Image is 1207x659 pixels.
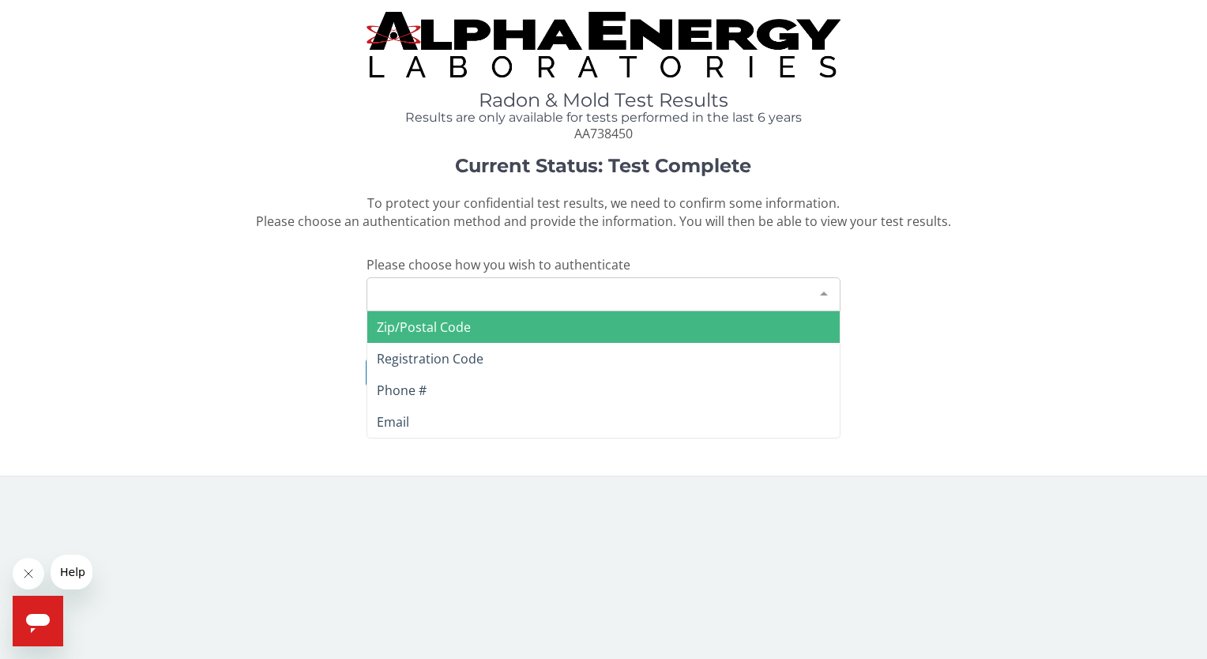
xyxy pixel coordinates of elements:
[455,154,751,177] strong: Current Status: Test Complete
[377,413,409,431] span: Email
[367,111,840,125] h4: Results are only available for tests performed in the last 6 years
[367,256,630,273] span: Please choose how you wish to authenticate
[377,350,483,367] span: Registration Code
[377,382,427,399] span: Phone #
[574,125,633,142] span: AA738450
[367,90,840,111] h1: Radon & Mold Test Results
[256,194,951,230] span: To protect your confidential test results, we need to confirm some information. Please choose an ...
[51,555,92,589] iframe: Message from company
[367,12,840,77] img: TightCrop.jpg
[13,596,63,646] iframe: Button to launch messaging window
[366,358,839,387] button: I need help
[377,318,471,336] span: Zip/Postal Code
[13,558,44,589] iframe: Close message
